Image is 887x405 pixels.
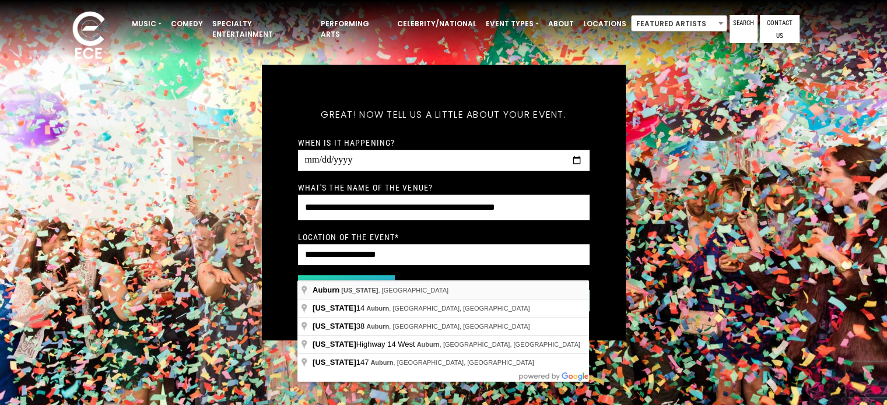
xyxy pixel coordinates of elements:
a: Specialty Entertainment [208,14,316,44]
span: Auburn [366,305,389,312]
span: [US_STATE] [313,322,356,330]
span: , [GEOGRAPHIC_DATA], [GEOGRAPHIC_DATA] [417,341,580,348]
span: , [GEOGRAPHIC_DATA], [GEOGRAPHIC_DATA] [366,323,530,330]
label: Location of the event [298,232,399,242]
label: What's the name of the venue? [298,182,433,193]
span: Auburn [370,359,393,366]
label: When is it happening? [298,138,395,148]
span: , [GEOGRAPHIC_DATA], [GEOGRAPHIC_DATA] [366,305,530,312]
a: Event Types [481,14,544,34]
a: Celebrity/National [392,14,481,34]
h5: Great! Now tell us a little about your event. [298,94,590,136]
a: Comedy [166,14,208,34]
span: 38 [313,322,366,330]
span: [US_STATE] [313,340,356,348]
img: ece_new_logo_whitev2-1.png [59,8,118,65]
span: [US_STATE] [341,287,378,294]
a: Locations [579,14,631,34]
span: , [GEOGRAPHIC_DATA] [341,287,448,294]
span: Auburn [417,341,440,348]
span: 147 [313,358,370,367]
span: Auburn [366,323,389,330]
a: Music [127,14,166,34]
a: Performing Arts [316,14,392,44]
a: About [544,14,579,34]
span: Featured Artists [631,15,727,31]
a: Contact Us [760,15,800,43]
span: , [GEOGRAPHIC_DATA], [GEOGRAPHIC_DATA] [370,359,534,366]
span: [US_STATE] [313,304,356,312]
span: 14 [313,304,366,312]
span: Auburn [313,286,339,294]
a: Search [730,15,758,43]
span: [US_STATE] [313,358,356,367]
span: Featured Artists [632,16,727,32]
span: Highway 14 West [313,340,417,348]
